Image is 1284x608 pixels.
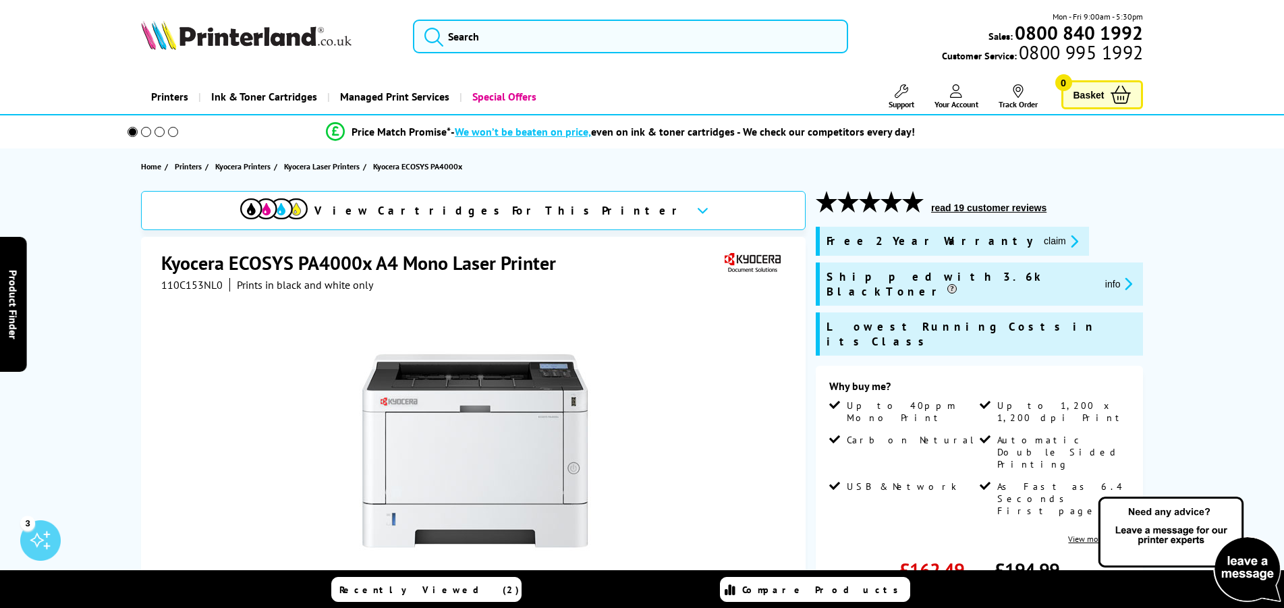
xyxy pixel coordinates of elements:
div: - even on ink & toner cartridges - We check our competitors every day! [451,125,915,138]
a: Support [889,84,914,109]
div: Why buy me? [829,379,1129,399]
span: 110C153NL0 [161,278,223,292]
div: 3 [20,516,35,530]
a: 0800 840 1992 [1013,26,1143,39]
a: Home [141,159,165,173]
img: Printerland Logo [141,20,352,50]
a: Printers [141,80,198,114]
a: Kyocera Laser Printers [284,159,363,173]
button: promo-description [1040,233,1082,249]
button: read 19 customer reviews [927,202,1051,214]
span: Home [141,159,161,173]
a: Recently Viewed (2) [331,577,522,602]
a: Managed Print Services [327,80,459,114]
span: Recently Viewed (2) [339,584,520,596]
span: Support [889,99,914,109]
span: Your Account [934,99,978,109]
a: Compare Products [720,577,910,602]
span: Product Finder [7,269,20,339]
h1: Kyocera ECOSYS PA4000x A4 Mono Laser Printer [161,250,569,275]
a: Special Offers [459,80,547,114]
span: As Fast as 6.4 Seconds First page [997,480,1127,517]
a: Printers [175,159,205,173]
span: Automatic Double Sided Printing [997,434,1127,470]
span: Carbon Netural [847,434,975,446]
span: USB & Network [847,480,957,493]
span: Basket [1073,86,1105,104]
span: Compare Products [742,584,905,596]
span: £162.49 [899,557,964,582]
span: Ink & Toner Cartridges [211,80,317,114]
a: Track Order [999,84,1038,109]
button: promo-description [1101,276,1137,292]
img: Kyocera ECOSYS PA4000x [343,319,607,583]
input: Search [413,20,848,53]
a: Ink & Toner Cartridges [198,80,327,114]
span: Kyocera Printers [215,159,271,173]
span: Kyocera ECOSYS PA4000x [373,159,462,173]
img: Kyocera [721,250,783,275]
span: Kyocera Laser Printers [284,159,360,173]
span: Free 2 Year Warranty [827,233,1033,249]
span: Mon - Fri 9:00am - 5:30pm [1053,10,1143,23]
a: Printerland Logo [141,20,397,53]
span: Shipped with 3.6k Black Toner [827,269,1094,299]
span: Printers [175,159,202,173]
a: Kyocera ECOSYS PA4000x [373,159,466,173]
img: Open Live Chat window [1095,495,1284,605]
a: Basket 0 [1061,80,1144,109]
i: Prints in black and white only [237,278,373,292]
a: Kyocera Printers [215,159,274,173]
span: Up to 40ppm Mono Print [847,399,976,424]
span: 0800 995 1992 [1017,46,1143,59]
b: 0800 840 1992 [1015,20,1143,45]
span: Lowest Running Costs in its Class [827,319,1136,349]
span: Sales: [988,30,1013,43]
span: Price Match Promise* [352,125,451,138]
span: We won’t be beaten on price, [455,125,591,138]
span: £194.99 [995,557,1059,582]
li: modal_Promise [109,120,1133,144]
a: View more details [1068,534,1129,544]
span: 0 [1055,74,1072,91]
img: View Cartridges [240,198,308,219]
span: Up to 1,200 x 1,200 dpi Print [997,399,1127,424]
span: Customer Service: [942,46,1143,62]
span: View Cartridges For This Printer [314,203,686,218]
a: Your Account [934,84,978,109]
